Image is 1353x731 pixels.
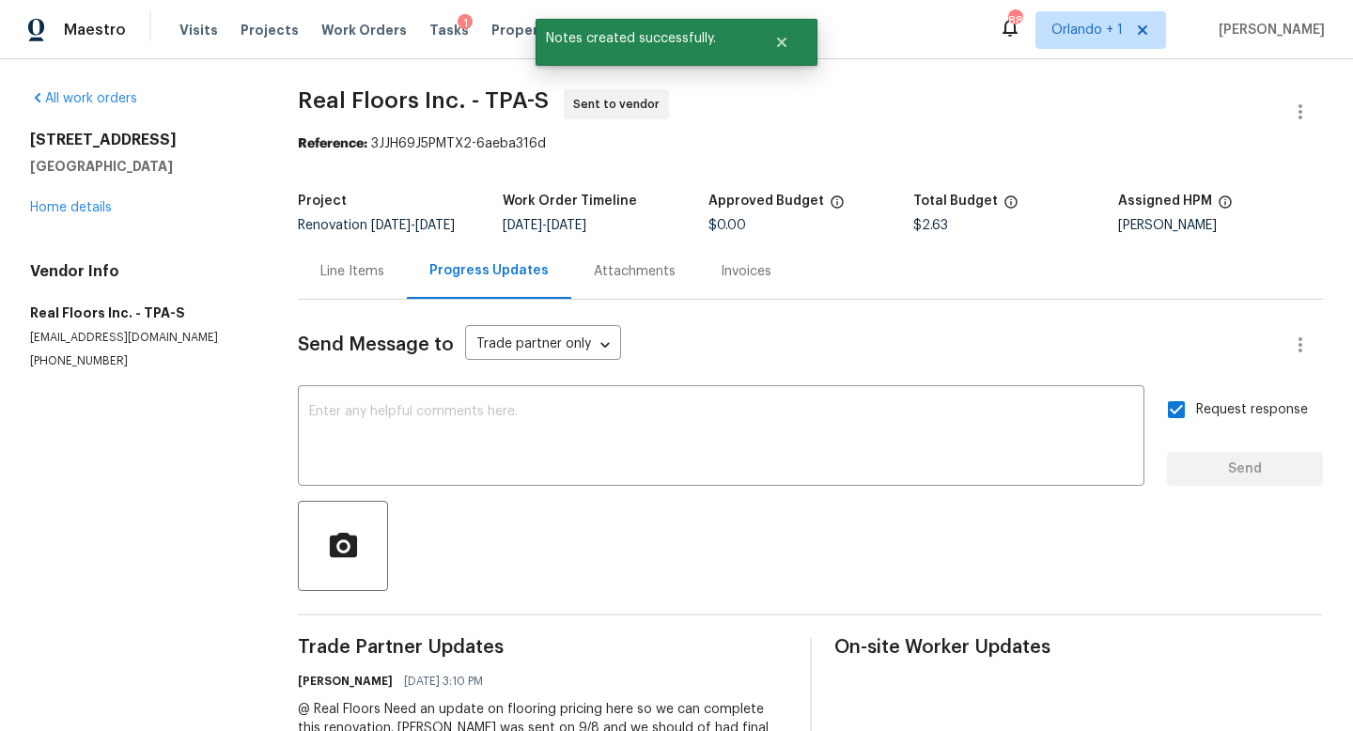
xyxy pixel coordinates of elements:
[404,672,483,691] span: [DATE] 3:10 PM
[1218,194,1233,219] span: The hpm assigned to this work order.
[503,194,637,208] h5: Work Order Timeline
[465,330,621,361] div: Trade partner only
[834,638,1323,657] span: On-site Worker Updates
[30,353,253,369] p: [PHONE_NUMBER]
[298,134,1323,153] div: 3JJH69J5PMTX2-6aeba316d
[298,219,455,232] span: Renovation
[321,21,407,39] span: Work Orders
[298,137,367,150] b: Reference:
[30,262,253,281] h4: Vendor Info
[30,330,253,346] p: [EMAIL_ADDRESS][DOMAIN_NAME]
[547,219,586,232] span: [DATE]
[429,261,549,280] div: Progress Updates
[30,92,137,105] a: All work orders
[708,219,746,232] span: $0.00
[298,638,786,657] span: Trade Partner Updates
[1211,21,1325,39] span: [PERSON_NAME]
[721,262,771,281] div: Invoices
[30,303,253,322] h5: Real Floors Inc. - TPA-S
[913,194,998,208] h5: Total Budget
[708,194,824,208] h5: Approved Budget
[491,21,565,39] span: Properties
[1003,194,1019,219] span: The total cost of line items that have been proposed by Opendoor. This sum includes line items th...
[536,19,751,58] span: Notes created successfully.
[1051,21,1123,39] span: Orlando + 1
[179,21,218,39] span: Visits
[371,219,411,232] span: [DATE]
[458,14,473,33] div: 1
[429,23,469,37] span: Tasks
[64,21,126,39] span: Maestro
[1118,194,1212,208] h5: Assigned HPM
[751,23,813,61] button: Close
[1118,219,1323,232] div: [PERSON_NAME]
[913,219,948,232] span: $2.63
[503,219,542,232] span: [DATE]
[415,219,455,232] span: [DATE]
[30,131,253,149] h2: [STREET_ADDRESS]
[298,335,454,354] span: Send Message to
[1196,400,1308,420] span: Request response
[30,157,253,176] h5: [GEOGRAPHIC_DATA]
[573,95,667,114] span: Sent to vendor
[371,219,455,232] span: -
[298,89,549,112] span: Real Floors Inc. - TPA-S
[30,201,112,214] a: Home details
[594,262,676,281] div: Attachments
[503,219,586,232] span: -
[830,194,845,219] span: The total cost of line items that have been approved by both Opendoor and the Trade Partner. This...
[298,672,393,691] h6: [PERSON_NAME]
[1008,11,1021,30] div: 88
[241,21,299,39] span: Projects
[320,262,384,281] div: Line Items
[298,194,347,208] h5: Project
